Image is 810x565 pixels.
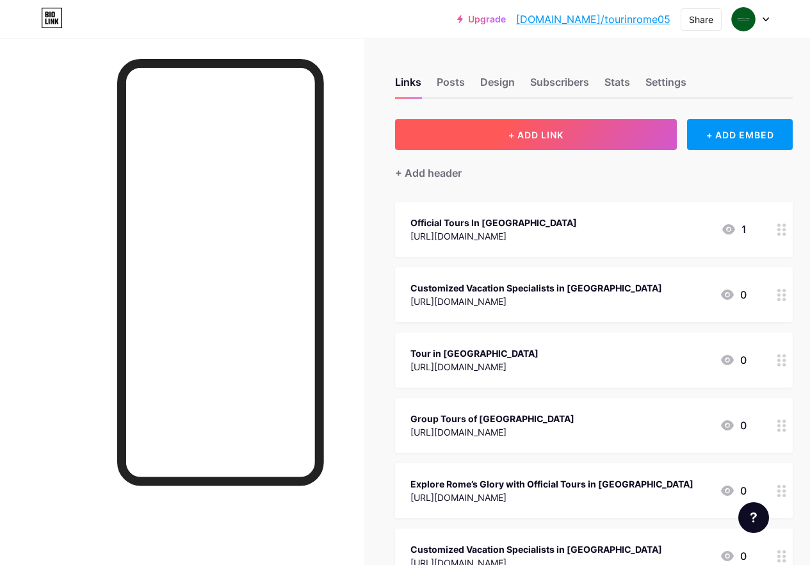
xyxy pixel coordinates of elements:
[410,229,577,243] div: [URL][DOMAIN_NAME]
[720,352,747,368] div: 0
[410,347,539,360] div: Tour in [GEOGRAPHIC_DATA]
[410,216,577,229] div: Official Tours In [GEOGRAPHIC_DATA]
[720,287,747,302] div: 0
[410,295,662,308] div: [URL][DOMAIN_NAME]
[687,119,793,150] div: + ADD EMBED
[410,425,574,439] div: [URL][DOMAIN_NAME]
[530,74,589,97] div: Subscribers
[410,491,693,504] div: [URL][DOMAIN_NAME]
[395,74,421,97] div: Links
[410,477,693,491] div: Explore Rome’s Glory with Official Tours in [GEOGRAPHIC_DATA]
[731,7,756,31] img: tourinrome05
[457,14,506,24] a: Upgrade
[437,74,465,97] div: Posts
[410,412,574,425] div: Group Tours of [GEOGRAPHIC_DATA]
[410,360,539,373] div: [URL][DOMAIN_NAME]
[689,13,713,26] div: Share
[720,418,747,433] div: 0
[395,119,677,150] button: + ADD LINK
[604,74,630,97] div: Stats
[720,548,747,564] div: 0
[645,74,686,97] div: Settings
[410,281,662,295] div: Customized Vacation Specialists in [GEOGRAPHIC_DATA]
[508,129,563,140] span: + ADD LINK
[395,165,462,181] div: + Add header
[480,74,515,97] div: Design
[720,483,747,498] div: 0
[516,12,670,27] a: [DOMAIN_NAME]/tourinrome05
[410,543,662,556] div: Customized Vacation Specialists in [GEOGRAPHIC_DATA]
[721,222,747,237] div: 1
